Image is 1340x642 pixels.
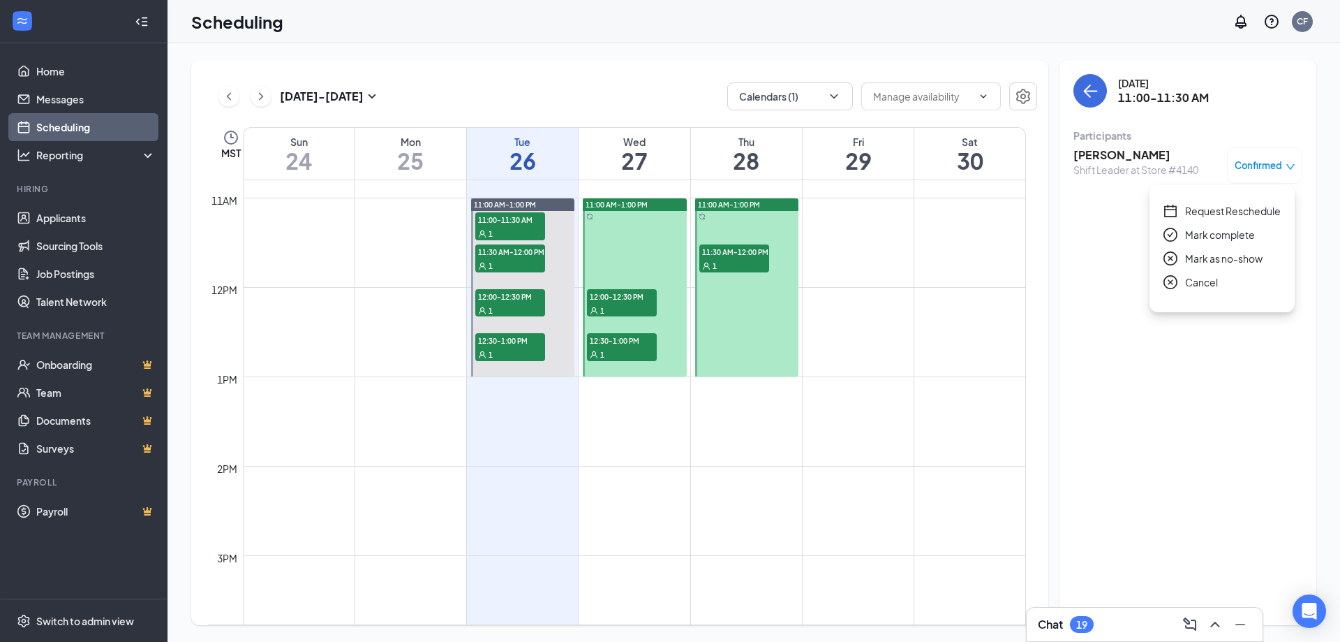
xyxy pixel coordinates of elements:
span: close-circle [1163,251,1177,265]
h1: 30 [914,149,1025,173]
a: Talent Network [36,288,156,316]
h3: [DATE] - [DATE] [280,89,364,104]
div: Hiring [17,183,153,195]
svg: SmallChevronDown [364,88,380,105]
svg: ArrowLeft [1082,82,1099,99]
div: [DATE] [1118,76,1209,90]
div: Fri [803,135,914,149]
svg: Minimize [1232,616,1249,633]
svg: Notifications [1233,13,1249,30]
svg: Settings [17,614,31,628]
svg: Analysis [17,148,31,162]
span: 12:30-1:00 PM [587,333,657,347]
svg: User [478,351,486,359]
span: 1 [489,350,493,360]
div: CF [1297,15,1308,27]
svg: Sync [699,213,706,220]
a: Messages [36,85,156,113]
a: August 25, 2025 [355,128,466,180]
h1: 28 [691,149,802,173]
h3: Chat [1038,617,1063,632]
span: Request Reschedule [1185,203,1281,219]
h1: 29 [803,149,914,173]
div: 1pm [214,372,240,387]
span: 1 [489,306,493,316]
input: Manage availability [873,89,972,104]
a: Applicants [36,204,156,232]
span: 11:00 AM-1:00 PM [698,200,760,210]
svg: User [590,351,598,359]
svg: ComposeMessage [1182,616,1198,633]
span: 12:30-1:00 PM [475,333,545,347]
div: Open Intercom Messenger [1293,594,1326,628]
span: Mark complete [1185,227,1255,242]
h1: Scheduling [191,10,283,34]
span: calendar [1163,204,1177,218]
span: 1 [489,229,493,239]
svg: ChevronDown [978,91,989,102]
div: Mon [355,135,466,149]
a: Sourcing Tools [36,232,156,260]
svg: User [590,307,598,315]
a: August 29, 2025 [803,128,914,180]
div: Team Management [17,330,153,342]
div: Tue [467,135,578,149]
span: Cancel [1185,275,1218,290]
svg: ChevronRight [254,88,268,105]
button: Settings [1009,82,1037,110]
svg: User [478,262,486,270]
span: Confirmed [1235,159,1282,173]
button: ComposeMessage [1179,613,1201,636]
div: Sat [914,135,1025,149]
span: 11:00 AM-1:00 PM [586,200,648,210]
span: 11:30 AM-12:00 PM [475,245,545,258]
span: 1 [600,350,604,360]
a: August 26, 2025 [467,128,578,180]
button: back-button [1073,74,1107,108]
a: August 24, 2025 [244,128,355,180]
button: ChevronRight [251,86,271,107]
h1: 24 [244,149,355,173]
a: TeamCrown [36,379,156,407]
a: Home [36,57,156,85]
div: Sun [244,135,355,149]
svg: Collapse [135,15,149,29]
a: OnboardingCrown [36,351,156,379]
div: 12pm [209,282,240,298]
a: August 27, 2025 [579,128,690,180]
button: ChevronUp [1204,613,1226,636]
div: Thu [691,135,802,149]
span: 1 [713,261,717,271]
svg: ChevronLeft [222,88,236,105]
a: August 30, 2025 [914,128,1025,180]
span: down [1286,162,1295,172]
span: MST [221,146,241,160]
div: Switch to admin view [36,614,134,628]
button: Calendars (1)ChevronDown [727,82,853,110]
h1: 25 [355,149,466,173]
svg: ChevronUp [1207,616,1223,633]
h3: [PERSON_NAME] [1073,147,1198,163]
a: Scheduling [36,113,156,141]
div: 19 [1076,619,1087,631]
span: Mark as no-show [1185,251,1263,266]
button: ChevronLeft [218,86,239,107]
svg: QuestionInfo [1263,13,1280,30]
div: Wed [579,135,690,149]
span: 12:00-12:30 PM [475,289,545,303]
h3: 11:00-11:30 AM [1118,90,1209,105]
div: Reporting [36,148,156,162]
span: close-circle [1163,275,1177,289]
h1: 27 [579,149,690,173]
svg: ChevronDown [827,89,841,103]
a: SurveysCrown [36,435,156,462]
h1: 26 [467,149,578,173]
div: Payroll [17,476,153,488]
div: 11am [209,193,240,208]
div: 2pm [214,461,240,476]
span: 11:30 AM-12:00 PM [699,245,769,258]
svg: Clock [223,129,239,146]
div: 3pm [214,550,240,566]
svg: Settings [1015,88,1032,105]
